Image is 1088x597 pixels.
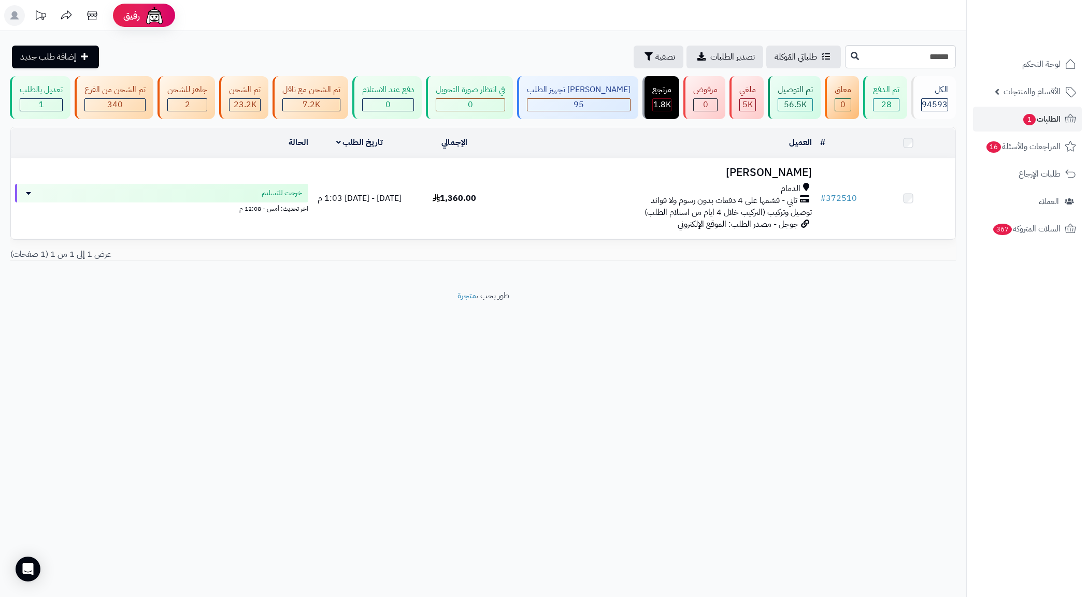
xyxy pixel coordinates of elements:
[229,84,261,96] div: تم الشحن
[651,195,797,207] span: تابي - قسّمها على 4 دفعات بدون رسوم ولا فوائد
[678,218,798,230] span: جوجل - مصدر الطلب: الموقع الإلكتروني
[973,134,1082,159] a: المراجعات والأسئلة16
[107,98,123,111] span: 340
[468,98,473,111] span: 0
[270,76,350,119] a: تم الشحن مع ناقل 7.2K
[283,99,340,111] div: 7223
[861,76,909,119] a: تم الدفع 28
[973,216,1082,241] a: السلات المتروكة367
[873,84,899,96] div: تم الدفع
[775,51,817,63] span: طلباتي المُوكلة
[973,107,1082,132] a: الطلبات1
[992,223,1012,236] span: 367
[973,52,1082,77] a: لوحة التحكم
[20,51,76,63] span: إضافة طلب جديد
[835,99,851,111] div: 0
[1023,113,1036,126] span: 1
[185,98,190,111] span: 2
[820,192,857,205] a: #372510
[653,99,671,111] div: 1807
[155,76,217,119] a: جاهز للشحن 2
[527,99,630,111] div: 95
[766,46,841,68] a: طلباتي المُوكلة
[16,557,40,581] div: Open Intercom Messenger
[234,98,256,111] span: 23.2K
[645,206,812,219] span: توصيل وتركيب (التركيب خلال 4 ايام من استلام الطلب)
[681,76,727,119] a: مرفوض 0
[727,76,766,119] a: ملغي 5K
[992,222,1061,236] span: السلات المتروكة
[789,136,812,149] a: العميل
[1039,194,1059,209] span: العملاء
[217,76,270,119] a: تم الشحن 23.2K
[363,99,413,111] div: 0
[922,98,948,111] span: 94593
[1018,12,1078,34] img: logo-2.png
[820,192,826,205] span: #
[655,51,675,63] span: تصفية
[424,76,515,119] a: في انتظار صورة التحويل 0
[574,98,584,111] span: 95
[350,76,424,119] a: دفع عند الاستلام 0
[20,84,63,96] div: تعديل بالطلب
[640,76,681,119] a: مرتجع 1.8K
[781,183,800,195] span: الدمام
[710,51,755,63] span: تصدير الطلبات
[1022,57,1061,71] span: لوحة التحكم
[362,84,414,96] div: دفع عند الاستلام
[778,84,813,96] div: تم التوصيل
[289,136,308,149] a: الحالة
[694,99,717,111] div: 0
[823,76,861,119] a: معلق 0
[686,46,763,68] a: تصدير الطلبات
[318,192,402,205] span: [DATE] - [DATE] 1:03 م
[874,99,899,111] div: 28
[653,98,671,111] span: 1.8K
[282,84,340,96] div: تم الشحن مع ناقل
[168,99,207,111] div: 2
[973,162,1082,186] a: طلبات الإرجاع
[3,249,483,260] div: عرض 1 إلى 1 من 1 (1 صفحات)
[436,84,505,96] div: في انتظار صورة التحويل
[527,84,631,96] div: [PERSON_NAME] تجهيز الطلب
[1004,84,1061,99] span: الأقسام والمنتجات
[973,189,1082,214] a: العملاء
[73,76,155,119] a: تم الشحن من الفرع 340
[303,98,320,111] span: 7.2K
[909,76,958,119] a: الكل94593
[778,99,812,111] div: 56542
[230,99,260,111] div: 23205
[167,84,207,96] div: جاهز للشحن
[652,84,671,96] div: مرتجع
[436,99,505,111] div: 0
[12,46,99,68] a: إضافة طلب جديد
[1022,112,1061,126] span: الطلبات
[84,84,146,96] div: تم الشحن من الفرع
[921,84,948,96] div: الكل
[457,289,476,302] a: متجرة
[144,5,165,26] img: ai-face.png
[835,84,851,96] div: معلق
[85,99,145,111] div: 340
[739,84,756,96] div: ملغي
[634,46,683,68] button: تصفية
[985,139,1061,154] span: المراجعات والأسئلة
[385,98,391,111] span: 0
[881,98,892,111] span: 28
[433,192,476,205] span: 1,360.00
[8,76,73,119] a: تعديل بالطلب 1
[693,84,718,96] div: مرفوض
[515,76,640,119] a: [PERSON_NAME] تجهيز الطلب 95
[441,136,467,149] a: الإجمالي
[336,136,383,149] a: تاريخ الطلب
[262,188,302,198] span: خرجت للتسليم
[820,136,825,149] a: #
[1019,167,1061,181] span: طلبات الإرجاع
[15,202,308,213] div: اخر تحديث: أمس - 12:08 م
[20,99,62,111] div: 1
[703,98,708,111] span: 0
[27,5,53,28] a: تحديثات المنصة
[39,98,44,111] span: 1
[766,76,823,119] a: تم التوصيل 56.5K
[840,98,846,111] span: 0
